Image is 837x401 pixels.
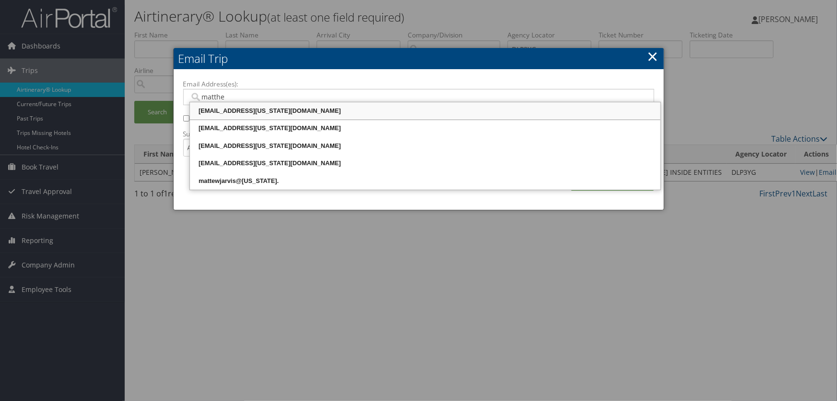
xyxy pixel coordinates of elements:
[174,48,664,69] h2: Email Trip
[189,92,648,102] input: Email address (Separate multiple email addresses with commas)
[191,141,659,151] div: [EMAIL_ADDRESS][US_STATE][DOMAIN_NAME]
[183,129,654,139] label: Subject:
[648,47,659,66] a: ×
[191,158,659,168] div: [EMAIL_ADDRESS][US_STATE][DOMAIN_NAME]
[183,79,654,89] label: Email Address(es):
[191,106,659,116] div: [EMAIL_ADDRESS][US_STATE][DOMAIN_NAME]
[191,123,659,133] div: [EMAIL_ADDRESS][US_STATE][DOMAIN_NAME]
[183,139,654,157] input: Add a short subject for the email
[191,176,659,186] div: mattewjarvis@[US_STATE].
